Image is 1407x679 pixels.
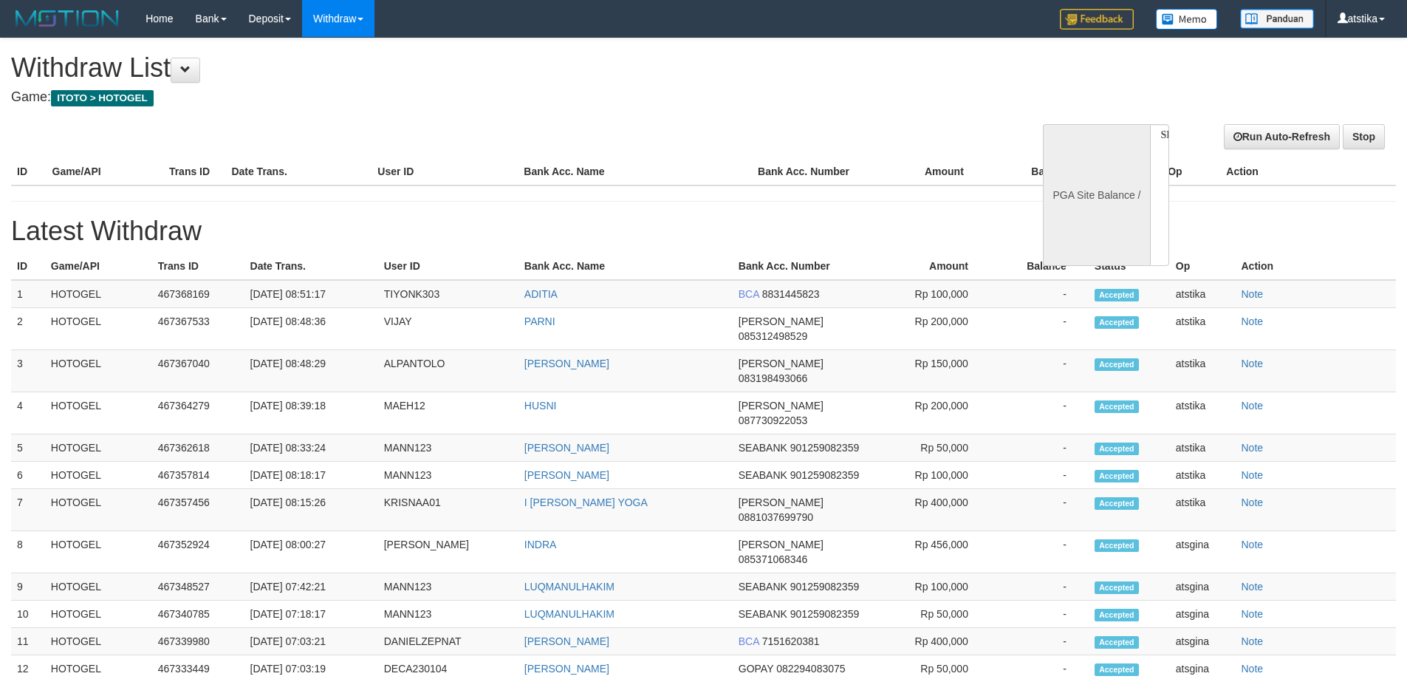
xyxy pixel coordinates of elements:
h4: Game: [11,90,923,105]
td: MANN123 [378,462,518,489]
a: Note [1241,315,1263,327]
th: Bank Acc. Name [518,253,733,280]
th: ID [11,158,47,185]
td: atstika [1170,489,1236,531]
a: Note [1241,663,1263,675]
td: - [990,392,1089,434]
th: Bank Acc. Number [733,253,875,280]
td: atsgina [1170,628,1236,655]
span: [PERSON_NAME] [739,315,824,327]
td: 467364279 [152,392,244,434]
span: ITOTO > HOTOGEL [51,90,154,106]
span: Accepted [1095,663,1139,676]
td: - [990,573,1089,601]
span: Accepted [1095,497,1139,510]
a: LUQMANULHAKIM [524,608,615,620]
td: 1 [11,280,45,308]
td: [DATE] 08:48:36 [244,308,378,350]
td: [DATE] 08:18:17 [244,462,378,489]
td: [DATE] 07:18:17 [244,601,378,628]
td: atstika [1170,392,1236,434]
td: HOTOGEL [45,280,152,308]
img: panduan.png [1240,9,1314,29]
td: - [990,489,1089,531]
td: 467368169 [152,280,244,308]
td: atstika [1170,462,1236,489]
th: Bank Acc. Number [752,158,869,185]
span: SEABANK [739,608,787,620]
th: Op [1162,158,1220,185]
td: MANN123 [378,573,518,601]
a: [PERSON_NAME] [524,358,609,369]
th: Game/API [45,253,152,280]
td: [DATE] 08:51:17 [244,280,378,308]
th: Action [1235,253,1396,280]
td: KRISNAA01 [378,489,518,531]
a: Note [1241,400,1263,412]
td: [DATE] 07:03:21 [244,628,378,655]
th: ID [11,253,45,280]
img: Button%20Memo.svg [1156,9,1218,30]
td: HOTOGEL [45,434,152,462]
a: Note [1241,539,1263,550]
td: Rp 400,000 [874,489,990,531]
span: [PERSON_NAME] [739,539,824,550]
td: atstika [1170,434,1236,462]
td: MAEH12 [378,392,518,434]
td: Rp 50,000 [874,601,990,628]
td: atsgina [1170,601,1236,628]
td: atstika [1170,280,1236,308]
td: 3 [11,350,45,392]
div: PGA Site Balance / [1043,124,1149,266]
td: [DATE] 08:33:24 [244,434,378,462]
td: HOTOGEL [45,392,152,434]
td: 467367040 [152,350,244,392]
span: 0881037699790 [739,511,813,523]
th: Amount [874,253,990,280]
span: BCA [739,635,759,647]
th: Bank Acc. Name [518,158,752,185]
h1: Latest Withdraw [11,216,1396,246]
td: HOTOGEL [45,601,152,628]
span: 085312498529 [739,330,807,342]
th: Trans ID [152,253,244,280]
a: [PERSON_NAME] [524,635,609,647]
td: atstika [1170,350,1236,392]
td: 467362618 [152,434,244,462]
td: 467340785 [152,601,244,628]
td: - [990,531,1089,573]
a: Note [1241,469,1263,481]
th: Balance [990,253,1089,280]
td: Rp 456,000 [874,531,990,573]
span: Accepted [1095,539,1139,552]
a: [PERSON_NAME] [524,442,609,454]
td: Rp 200,000 [874,308,990,350]
td: - [990,350,1089,392]
span: BCA [739,288,759,300]
td: - [990,308,1089,350]
span: Accepted [1095,316,1139,329]
td: MANN123 [378,601,518,628]
td: ALPANTOLO [378,350,518,392]
img: MOTION_logo.png [11,7,123,30]
a: Note [1241,608,1263,620]
td: atsgina [1170,531,1236,573]
td: HOTOGEL [45,308,152,350]
span: Accepted [1095,581,1139,594]
a: LUQMANULHAKIM [524,581,615,593]
td: HOTOGEL [45,489,152,531]
td: HOTOGEL [45,350,152,392]
span: [PERSON_NAME] [739,400,824,412]
span: 901259082359 [790,581,859,593]
span: [PERSON_NAME] [739,358,824,369]
a: Note [1241,635,1263,647]
th: Status [1089,253,1170,280]
td: Rp 100,000 [874,462,990,489]
th: Amount [869,158,985,185]
td: 467352924 [152,531,244,573]
span: Accepted [1095,636,1139,649]
td: atsgina [1170,573,1236,601]
td: HOTOGEL [45,628,152,655]
td: 467339980 [152,628,244,655]
th: Balance [986,158,1093,185]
